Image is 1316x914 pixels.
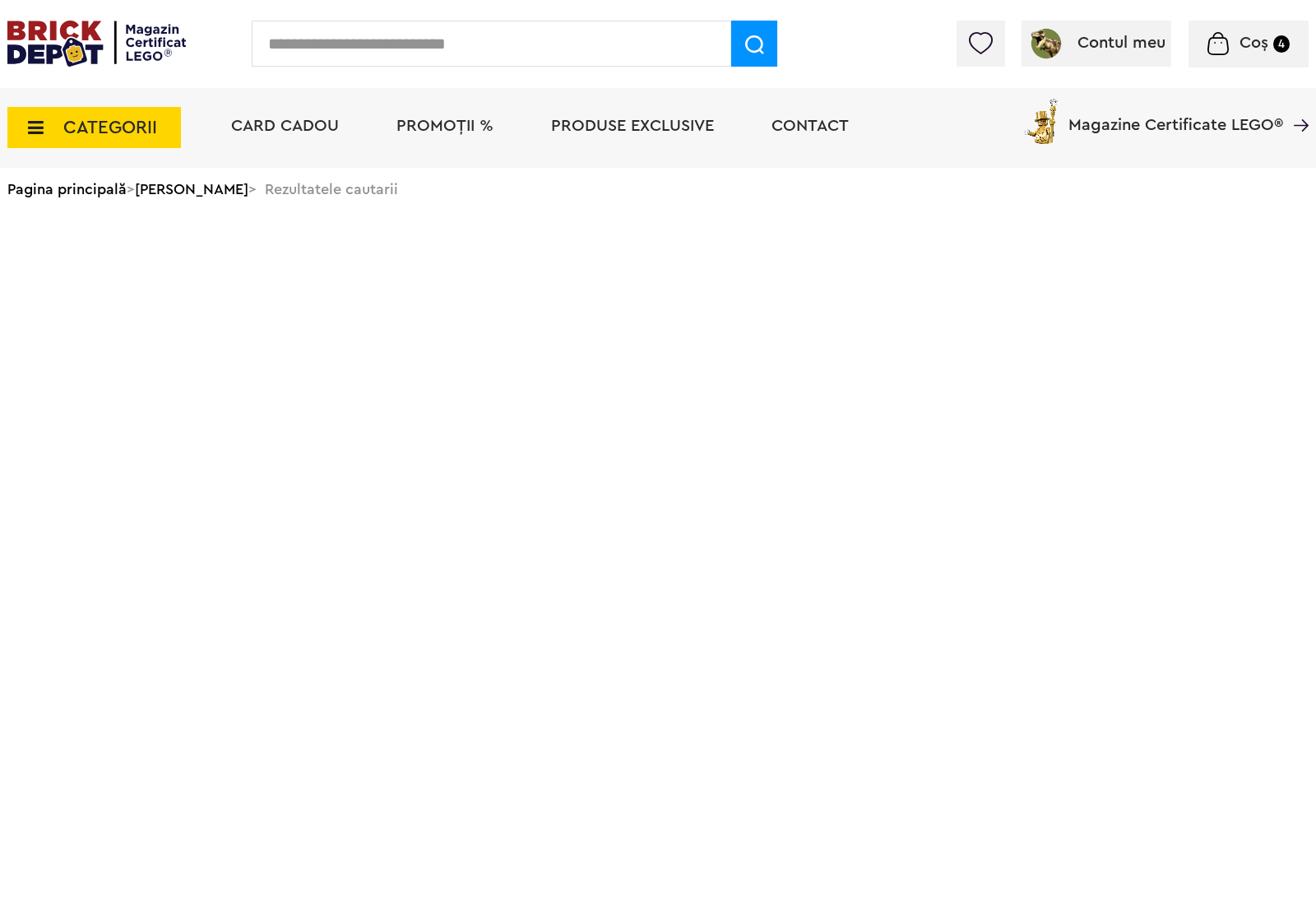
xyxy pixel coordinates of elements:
[772,118,849,134] a: Contact
[7,168,1309,211] div: > > Rezultatele cautarii
[1068,95,1283,133] span: Magazine Certificate LEGO®
[551,118,714,134] a: Produse exclusive
[1240,35,1268,51] span: Coș
[135,182,248,197] a: [PERSON_NAME]
[1273,35,1290,53] small: 4
[63,118,157,137] span: CATEGORII
[396,118,493,134] a: PROMOȚII %
[7,182,127,197] a: Pagina principală
[1283,95,1309,112] a: Magazine Certificate LEGO®
[1028,35,1165,51] a: Contul meu
[231,118,339,134] a: Card Cadou
[1077,35,1165,51] span: Contul meu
